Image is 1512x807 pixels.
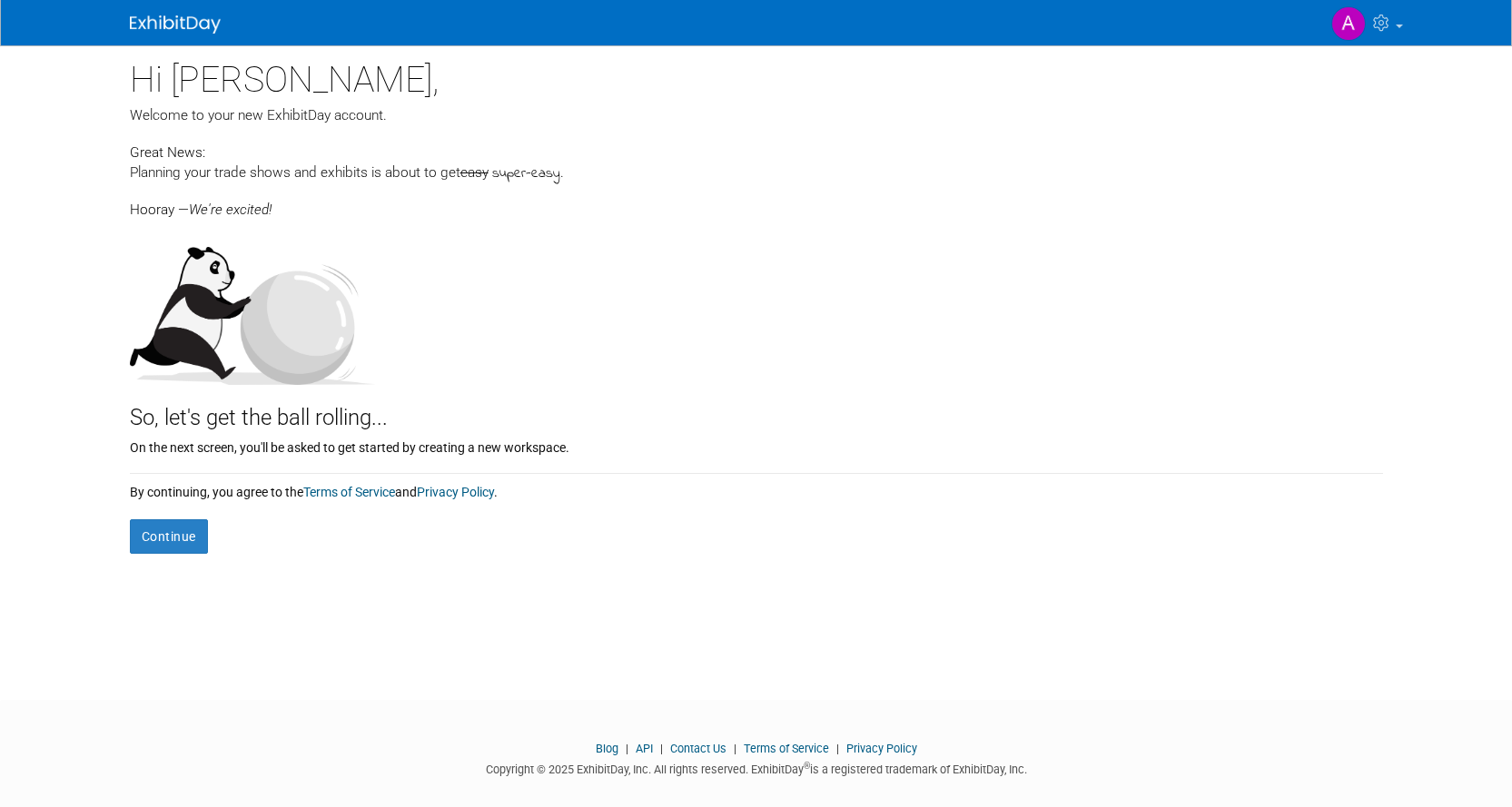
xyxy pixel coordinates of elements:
button: Continue [130,519,208,554]
a: Contact Us [670,742,726,755]
div: Planning your trade shows and exhibits is about to get . [130,162,1383,184]
div: By continuing, you agree to the and . [130,474,1383,501]
a: API [636,742,653,755]
div: So, let's get the ball rolling... [130,385,1383,434]
img: Amy Eskridge [1331,6,1366,41]
span: | [729,742,741,755]
span: | [656,742,667,755]
img: ExhibitDay [130,15,221,34]
a: Terms of Service [303,485,395,499]
a: Privacy Policy [417,485,494,499]
img: Let's get the ball rolling [130,229,375,385]
span: | [621,742,633,755]
sup: ® [804,761,810,771]
div: Hi [PERSON_NAME], [130,45,1383,105]
span: easy [460,164,489,181]
span: | [832,742,844,755]
a: Terms of Service [744,742,829,755]
div: Welcome to your new ExhibitDay account. [130,105,1383,125]
div: On the next screen, you'll be asked to get started by creating a new workspace. [130,434,1383,457]
span: super-easy [492,163,560,184]
span: We're excited! [189,202,272,218]
div: Hooray — [130,184,1383,220]
a: Privacy Policy [846,742,917,755]
div: Great News: [130,142,1383,162]
a: Blog [596,742,618,755]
